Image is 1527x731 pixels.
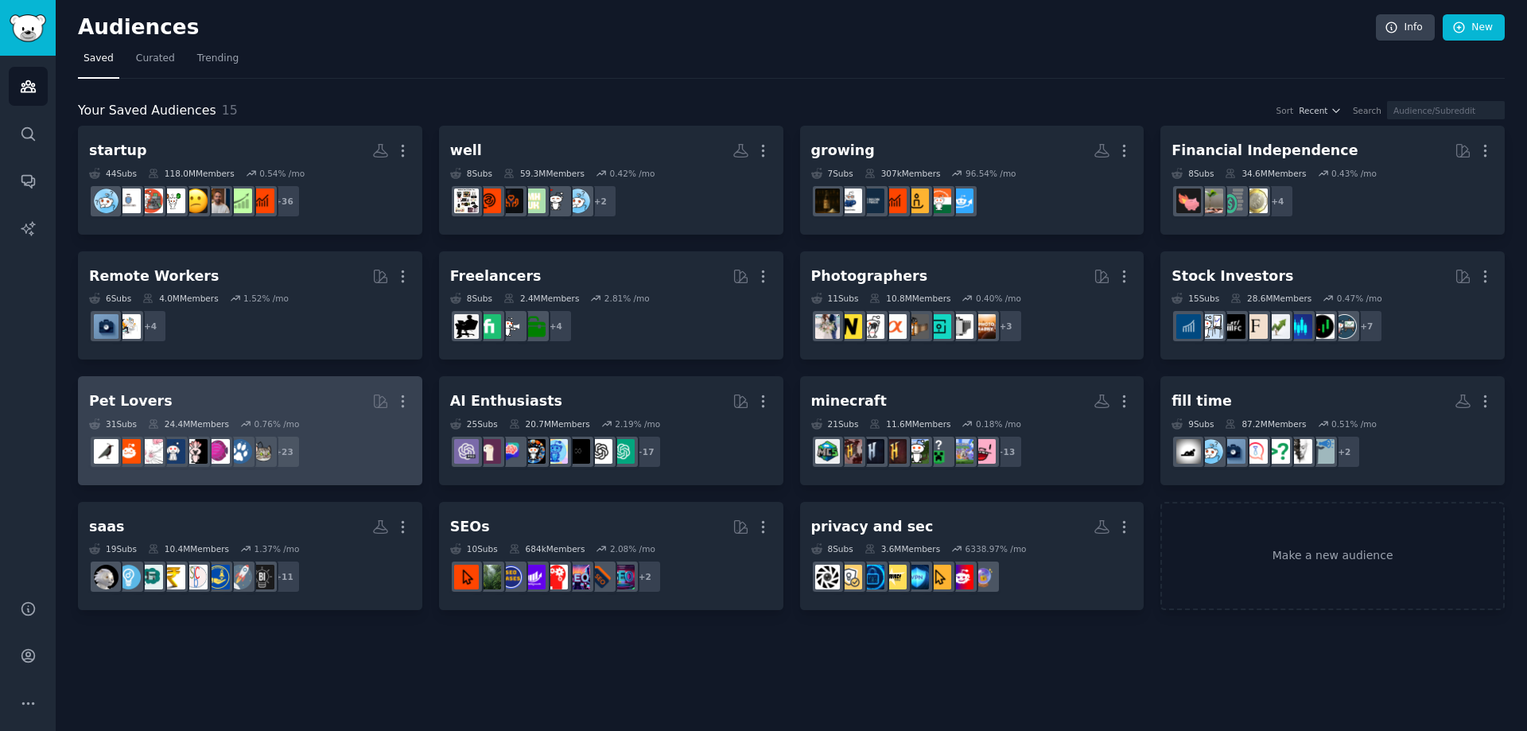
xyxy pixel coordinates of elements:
[904,565,929,589] img: VPN_Guides
[78,46,119,79] a: Saved
[250,439,274,464] img: cats
[78,502,422,611] a: saas19Subs10.4MMembers1.37% /mo+11Business_IdeasstartupsStartingBusinessSmallBusinessCanadaIndiaB...
[521,314,546,339] img: forhire
[134,309,167,343] div: + 4
[1332,314,1357,339] img: stocks
[138,189,163,213] img: passive_income
[1243,439,1268,464] img: WorkAdvice
[927,439,951,464] img: MinecraftHelp
[811,293,859,304] div: 11 Sub s
[78,251,422,360] a: Remote Workers6Subs4.0MMembers1.52% /mo+4RemoteJobswork
[243,293,289,304] div: 1.52 % /mo
[250,565,274,589] img: Business_Ideas
[1443,14,1505,41] a: New
[1176,314,1201,339] img: dividends
[811,517,934,537] div: privacy and sec
[1199,439,1223,464] img: AskReddit
[1327,435,1361,469] div: + 2
[136,52,175,66] span: Curated
[267,560,301,593] div: + 11
[476,189,501,213] img: mentalhealth
[1276,105,1294,116] div: Sort
[521,565,546,589] img: seogrowth
[1176,189,1201,213] img: fatFIRE
[89,168,137,179] div: 44 Sub s
[927,565,951,589] img: CyberSecurityAdvice
[800,126,1144,235] a: growing7Subs307kMembers96.54% /moinvestingforbeginnersindiehackersindiastartupideasdigitalproduct...
[499,314,523,339] img: freelance_forhire
[183,565,208,589] img: SmallBusinessCanada
[259,168,305,179] div: 0.54 % /mo
[869,418,950,430] div: 11.6M Members
[94,439,119,464] img: birding
[811,543,853,554] div: 8 Sub s
[800,376,1144,485] a: minecraft21Subs11.6MMembers0.18% /mo+13TechnobladeMinecraftBedrockersMinecraftHelpCompetitiveMine...
[976,293,1021,304] div: 0.40 % /mo
[267,185,301,218] div: + 36
[450,266,542,286] div: Freelancers
[94,314,119,339] img: work
[1171,266,1293,286] div: Stock Investors
[966,168,1016,179] div: 96.54 % /mo
[610,168,655,179] div: 0.42 % /mo
[927,189,951,213] img: indiehackersindia
[610,565,635,589] img: SEO
[116,189,141,213] img: IWantOutJobs
[971,439,996,464] img: Technoblade
[1350,309,1383,343] div: + 7
[1171,418,1214,430] div: 9 Sub s
[78,15,1376,41] h2: Audiences
[882,189,907,213] img: digitalproductselling
[1160,251,1505,360] a: Stock Investors15Subs28.6MMembers0.47% /mo+7stocksDaytradingStockMarketinvestingfinanceFinancialC...
[439,251,783,360] a: Freelancers8Subs2.4MMembers2.81% /mo+4forhirefreelance_forhireFiverrFreelancers
[89,543,137,554] div: 19 Sub s
[543,189,568,213] img: BreakUps
[904,314,929,339] img: AnalogCommunity
[138,439,163,464] img: RATS
[604,293,650,304] div: 2.81 % /mo
[615,418,660,430] div: 2.19 % /mo
[148,418,229,430] div: 24.4M Members
[89,391,173,411] div: Pet Lovers
[869,293,950,304] div: 10.8M Members
[454,565,479,589] img: GoogleSearchConsole
[1243,314,1268,339] img: finance
[1225,418,1306,430] div: 87.2M Members
[837,189,862,213] img: BacklinkCommunity
[949,189,973,213] img: investingforbeginners
[800,251,1144,360] a: Photographers11Subs10.8MMembers0.40% /mo+3photographyanalogstreetphotographyAnalogCommunitySonyAl...
[161,189,185,213] img: AmItheAsshole
[1160,126,1505,235] a: Financial Independence8Subs34.6MMembers0.43% /mo+4UKPersonalFinanceFinancialPlanningFirefatFIRE
[509,418,590,430] div: 20.7M Members
[1310,314,1335,339] img: Daytrading
[499,565,523,589] img: SEO_cases
[192,46,244,79] a: Trending
[1265,314,1290,339] img: investing
[811,266,928,286] div: Photographers
[811,168,853,179] div: 7 Sub s
[588,565,612,589] img: bigseo
[476,565,501,589] img: Local_SEO
[205,565,230,589] img: StartingBusiness
[142,293,218,304] div: 4.0M Members
[499,189,523,213] img: MentalHealthSupport
[949,565,973,589] img: cybersecurity
[130,46,181,79] a: Curated
[476,439,501,464] img: LocalLLaMA
[450,543,498,554] div: 10 Sub s
[837,314,862,339] img: Nikon
[476,314,501,339] img: Fiverr
[450,418,498,430] div: 25 Sub s
[503,168,585,179] div: 59.3M Members
[503,293,579,304] div: 2.4M Members
[811,141,875,161] div: growing
[1160,376,1505,485] a: fill time9Subs87.2MMembers0.51% /mo+2AdviceShadowWorkcscareerquestionsWorkAdviceworkAskRedditanti...
[227,189,252,213] img: crypto_passive_income
[450,168,492,179] div: 8 Sub s
[450,293,492,304] div: 8 Sub s
[543,565,568,589] img: TechSEO
[254,543,299,554] div: 1.37 % /mo
[94,565,119,589] img: BootstrappedSaaS
[89,517,124,537] div: saas
[837,439,862,464] img: HypixelBedWars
